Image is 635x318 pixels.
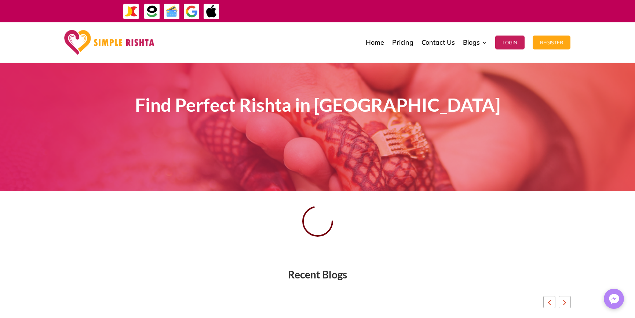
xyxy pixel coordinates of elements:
a: Pricing [392,24,413,61]
img: GooglePay-icon [183,3,200,20]
a: Blogs [463,24,487,61]
div: Recent Blogs [65,270,571,279]
img: ApplePay-icon [203,3,220,20]
button: Register [533,36,570,49]
strong: جاز کیش [517,4,532,17]
a: Login [495,24,525,61]
div: Previous slide [543,296,555,308]
img: JazzCash-icon [123,3,139,20]
button: Login [495,36,525,49]
a: Register [533,24,570,61]
img: Messenger [607,292,621,306]
div: Next slide [559,296,571,308]
img: Credit Cards [164,3,180,20]
a: Contact Us [421,24,455,61]
a: Home [366,24,384,61]
span: Find Perfect Rishta in [GEOGRAPHIC_DATA] [135,94,500,116]
strong: ایزی پیسہ [499,4,515,17]
img: EasyPaisa-icon [144,3,160,20]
